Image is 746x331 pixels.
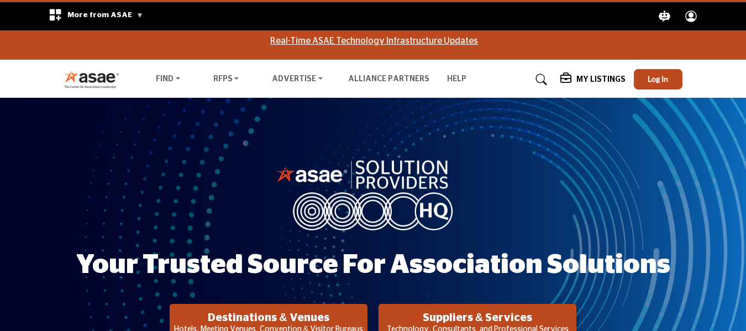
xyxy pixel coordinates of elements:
img: image [276,157,470,230]
h2: Destinations & Venues [173,311,364,324]
a: Real-Time ASAE Technology Infrastructure Updates [270,36,478,45]
a: Help [447,75,466,83]
a: Find [148,72,188,87]
h1: Your Trusted Source for Association Solutions [76,248,670,282]
a: Alliance Partners [348,75,429,83]
a: Search [525,71,554,88]
img: Site Logo [64,70,125,88]
span: Log In [648,74,668,83]
button: Log In [634,69,682,90]
div: My Listings [560,73,626,86]
span: More from ASAE [67,11,143,19]
a: RFPs [206,72,247,87]
a: Advertise [264,72,330,87]
h5: My Listings [576,75,626,85]
h2: Suppliers & Services [382,311,573,324]
div: More from ASAE [41,2,150,30]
